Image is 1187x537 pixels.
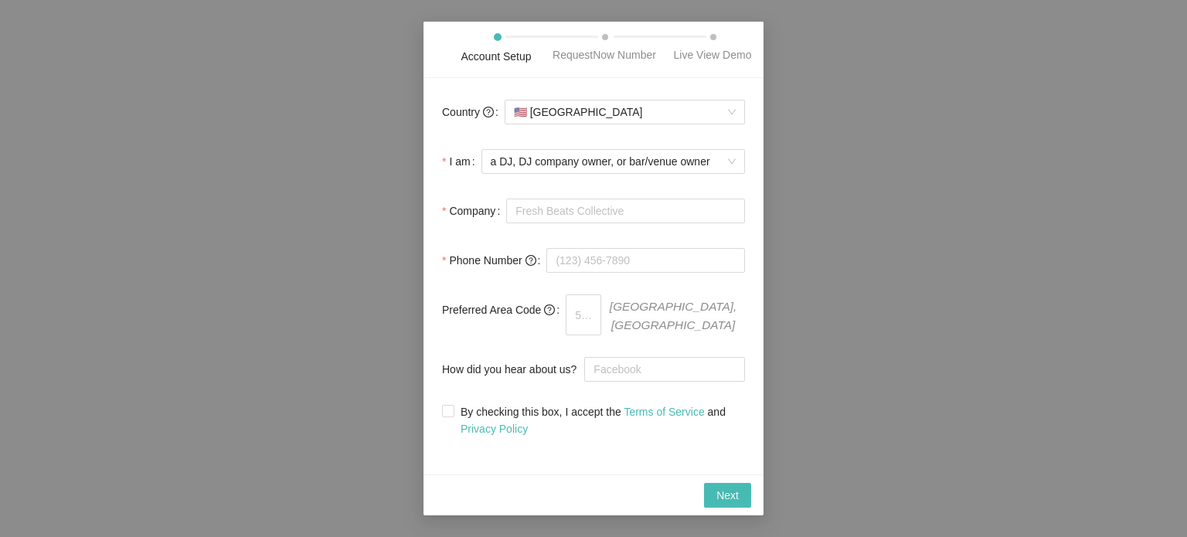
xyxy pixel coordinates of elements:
input: Company [506,199,745,223]
button: Next [704,483,751,508]
span: Preferred Area Code [442,301,555,318]
div: Live View Demo [674,46,752,63]
span: [GEOGRAPHIC_DATA] [514,100,736,124]
div: RequestNow Number [553,46,656,63]
label: I am [442,146,481,177]
span: 🇺🇸 [514,106,527,118]
span: a DJ, DJ company owner, or bar/venue owner [491,150,736,173]
input: 510 [566,294,601,335]
label: How did you hear about us? [442,354,584,385]
div: Account Setup [461,48,531,65]
label: Company [442,195,506,226]
input: (123) 456-7890 [546,248,745,273]
span: Phone Number [449,252,536,269]
span: question-circle [483,107,494,117]
input: How did you hear about us? [584,357,745,382]
a: Privacy Policy [461,423,528,435]
span: Next [716,487,739,504]
span: By checking this box, I accept the and [454,403,745,437]
span: [GEOGRAPHIC_DATA], [GEOGRAPHIC_DATA] [601,294,745,335]
span: question-circle [525,255,536,266]
span: Country [442,104,494,121]
a: Terms of Service [624,406,704,418]
span: question-circle [544,304,555,315]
